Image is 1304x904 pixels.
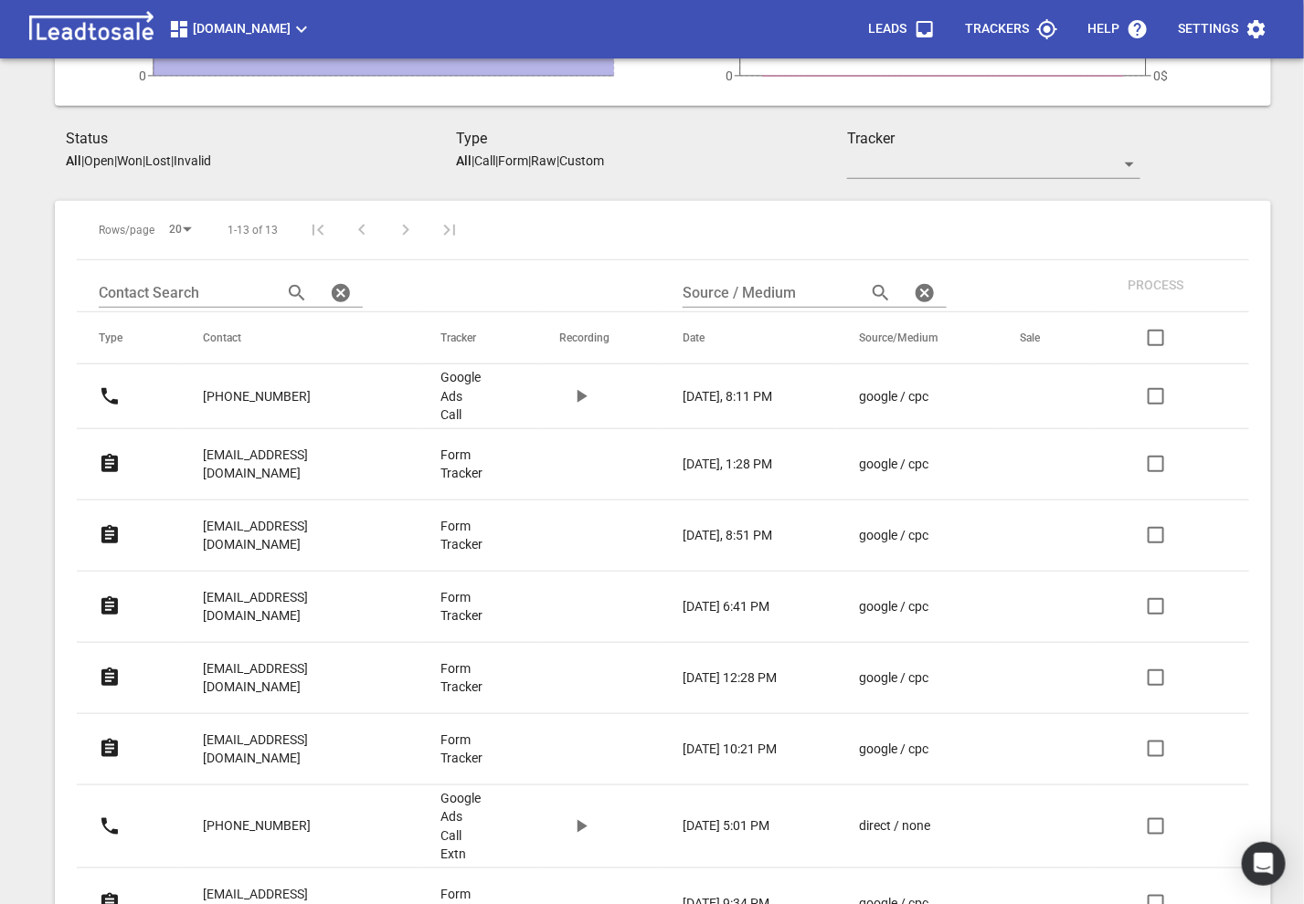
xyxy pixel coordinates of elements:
svg: Call [99,385,121,407]
a: [PHONE_NUMBER] [203,804,311,848]
tspan: 0 [726,68,733,83]
a: direct / none [859,816,947,836]
a: [DATE] 6:41 PM [683,597,786,616]
span: Rows/page [99,223,154,238]
span: [DOMAIN_NAME] [168,18,313,40]
a: google / cpc [859,455,947,474]
p: google / cpc [859,455,928,474]
a: [DATE] 10:21 PM [683,740,786,759]
p: google / cpc [859,740,928,759]
p: [EMAIL_ADDRESS][DOMAIN_NAME] [203,659,367,697]
div: Open Intercom Messenger [1242,842,1286,886]
a: [DATE], 1:28 PM [683,455,786,474]
a: google / cpc [859,740,947,759]
a: Form Tracker [440,731,486,768]
p: Custom [560,153,605,168]
p: google / cpc [859,526,928,545]
a: Google Ads Call Extn [440,789,486,864]
p: Help [1087,20,1119,38]
a: [EMAIL_ADDRESS][DOMAIN_NAME] [203,433,367,496]
p: [EMAIL_ADDRESS][DOMAIN_NAME] [203,446,367,483]
svg: Form [99,453,121,475]
p: Invalid [174,153,211,168]
p: [DATE], 8:11 PM [683,387,772,406]
p: [DATE] 10:21 PM [683,740,777,759]
a: [EMAIL_ADDRESS][DOMAIN_NAME] [203,646,367,710]
p: [DATE], 8:51 PM [683,526,772,545]
tspan: 1$ [1153,46,1168,60]
div: 20 [162,217,198,242]
p: Call [475,153,496,168]
th: Tracker [419,312,537,364]
p: [DATE], 1:28 PM [683,455,772,474]
a: Form Tracker [440,659,486,697]
h3: Status [66,128,457,150]
span: | [496,153,499,168]
span: | [81,153,84,168]
p: Raw [532,153,557,168]
tspan: 1 [139,46,146,60]
a: [DATE] 5:01 PM [683,816,786,836]
a: Form Tracker [440,446,486,483]
th: Source/Medium [837,312,998,364]
p: google / cpc [859,387,928,406]
tspan: 0 [139,68,146,83]
a: [DATE] 12:28 PM [683,668,786,688]
tspan: 0$ [1153,68,1168,83]
tspan: 1 [726,46,733,60]
svg: Form [99,524,121,546]
span: | [529,153,532,168]
p: [DATE] 5:01 PM [683,816,769,836]
svg: Form [99,738,121,760]
img: logo [22,11,161,47]
p: Settings [1178,20,1238,38]
a: [DATE], 8:51 PM [683,526,786,545]
a: [EMAIL_ADDRESS][DOMAIN_NAME] [203,504,367,567]
th: Sale [998,312,1091,364]
h3: Type [457,128,848,150]
span: | [472,153,475,168]
button: [DOMAIN_NAME] [161,11,320,47]
a: [DATE], 8:11 PM [683,387,786,406]
p: [DATE] 6:41 PM [683,597,769,616]
p: [DATE] 12:28 PM [683,668,777,688]
svg: Call [99,815,121,837]
p: direct / none [859,816,930,836]
p: Leads [868,20,906,38]
svg: Form [99,667,121,689]
p: [EMAIL_ADDRESS][DOMAIN_NAME] [203,588,367,625]
p: Open [84,153,114,168]
svg: Form [99,595,121,617]
aside: All [66,153,81,168]
span: | [114,153,117,168]
th: Date [661,312,837,364]
th: Contact [181,312,419,364]
span: | [171,153,174,168]
a: Form Tracker [440,588,486,625]
a: google / cpc [859,387,947,406]
p: [PHONE_NUMBER] [203,816,311,836]
p: Lost [145,153,171,168]
th: Recording [537,312,661,364]
a: google / cpc [859,597,947,616]
a: Form Tracker [440,517,486,554]
h3: Tracker [847,128,1140,150]
p: [PHONE_NUMBER] [203,387,311,406]
p: [EMAIL_ADDRESS][DOMAIN_NAME] [203,731,367,768]
p: Won [117,153,143,168]
a: Google Ads Call [440,368,486,425]
aside: All [457,153,472,168]
span: | [143,153,145,168]
p: google / cpc [859,668,928,688]
a: google / cpc [859,668,947,688]
p: Form [499,153,529,168]
th: Type [77,312,181,364]
p: [EMAIL_ADDRESS][DOMAIN_NAME] [203,517,367,554]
